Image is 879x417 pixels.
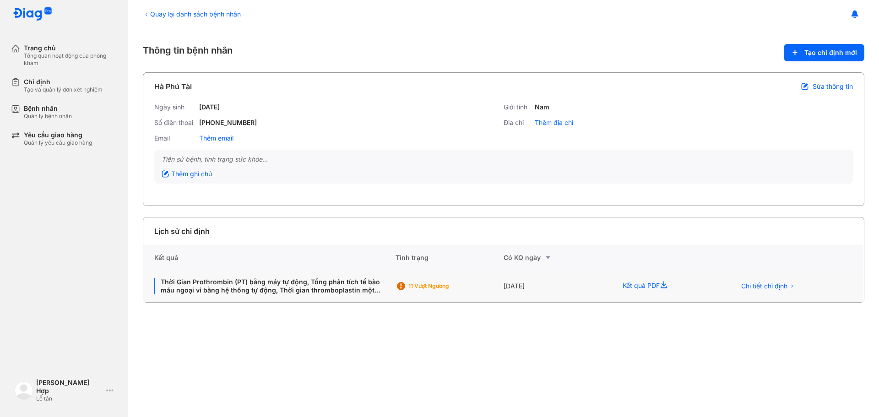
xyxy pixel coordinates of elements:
div: Nam [535,103,549,111]
div: Chỉ định [24,78,103,86]
div: Tổng quan hoạt động của phòng khám [24,52,117,67]
div: Trang chủ [24,44,117,52]
button: Tạo chỉ định mới [784,44,864,61]
div: Tạo và quản lý đơn xét nghiệm [24,86,103,93]
div: [DATE] [504,271,612,302]
div: Yêu cầu giao hàng [24,131,92,139]
div: Tiền sử bệnh, tình trạng sức khỏe... [162,155,846,163]
div: [PHONE_NUMBER] [199,119,257,127]
div: Email [154,134,195,142]
div: Quản lý bệnh nhân [24,113,72,120]
div: Số điện thoại [154,119,195,127]
div: Thời Gian Prothrombin (PT) bằng máy tự động, Tổng phân tích tế bào máu ngoại vi bằng hệ thống tự ... [154,278,385,294]
img: logo [13,7,52,22]
div: Ngày sinh [154,103,195,111]
span: Chi tiết chỉ định [741,282,787,290]
div: Có KQ ngày [504,252,612,263]
div: [PERSON_NAME] Hợp [36,379,103,395]
span: Tạo chỉ định mới [804,49,857,57]
div: Lễ tân [36,395,103,402]
div: Quản lý yêu cầu giao hàng [24,139,92,146]
div: Giới tính [504,103,531,111]
img: logo [15,381,33,400]
div: Địa chỉ [504,119,531,127]
div: Thêm email [199,134,233,142]
div: Kết quả [143,245,396,271]
div: Bệnh nhân [24,104,72,113]
div: [DATE] [199,103,220,111]
div: Hà Phú Tài [154,81,192,92]
div: 11 Vượt ngưỡng [408,282,482,290]
div: Thêm địa chỉ [535,119,573,127]
button: Chi tiết chỉ định [736,279,800,293]
div: Lịch sử chỉ định [154,226,210,237]
div: Thêm ghi chú [162,170,212,178]
div: Kết quả PDF [612,271,724,302]
div: Tình trạng [396,245,504,271]
span: Sửa thông tin [813,82,853,91]
div: Quay lại danh sách bệnh nhân [143,9,241,19]
div: Thông tin bệnh nhân [143,44,864,61]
